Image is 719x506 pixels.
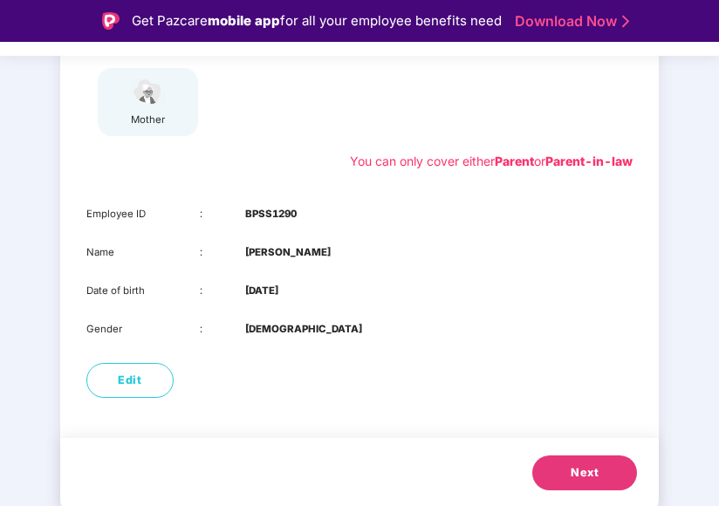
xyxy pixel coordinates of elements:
img: Logo [102,12,120,30]
img: Stroke [622,12,629,31]
b: Parent-in-law [545,154,633,168]
div: Get Pazcare for all your employee benefits need [132,10,502,31]
b: BPSS1290 [245,206,297,222]
button: Next [532,455,637,490]
strong: mobile app [208,12,280,29]
div: : [200,283,245,298]
div: You can only cover either or [350,152,633,171]
div: Name [86,244,201,260]
div: Date of birth [86,283,201,298]
b: [DATE] [245,283,278,298]
span: Next [571,464,599,482]
b: [DEMOGRAPHIC_DATA] [245,321,362,337]
div: Employee ID [86,206,201,222]
div: mother [126,112,169,127]
b: Parent [495,154,534,168]
div: : [200,321,245,337]
span: Edit [118,372,141,389]
a: Download Now [515,12,624,31]
button: Edit [86,363,174,398]
div: : [200,244,245,260]
div: Gender [86,321,201,337]
img: svg+xml;base64,PHN2ZyB4bWxucz0iaHR0cDovL3d3dy53My5vcmcvMjAwMC9zdmciIHdpZHRoPSI1NCIgaGVpZ2h0PSIzOC... [126,77,169,107]
b: [PERSON_NAME] [245,244,331,260]
div: : [200,206,245,222]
